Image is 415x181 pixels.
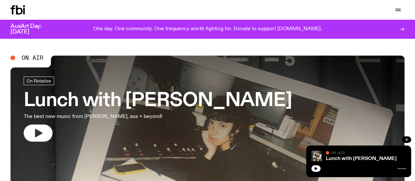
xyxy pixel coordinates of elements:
[93,26,322,32] p: One day. One community. One frequency worth fighting for. Donate to support [DOMAIN_NAME].
[24,92,292,110] h3: Lunch with [PERSON_NAME]
[331,150,345,155] span: On Air
[24,113,192,121] p: The best new music from [PERSON_NAME], aus + beyond!
[311,151,322,161] img: A polaroid of Ella Avni in the studio on top of the mixer which is also located in the studio.
[27,79,51,83] span: On Rotation
[24,77,54,85] a: On Rotation
[22,55,43,61] span: On Air
[24,77,292,142] a: Lunch with [PERSON_NAME]The best new music from [PERSON_NAME], aus + beyond!
[326,156,397,161] a: Lunch with [PERSON_NAME]
[10,24,52,35] h3: AusArt Day: [DATE]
